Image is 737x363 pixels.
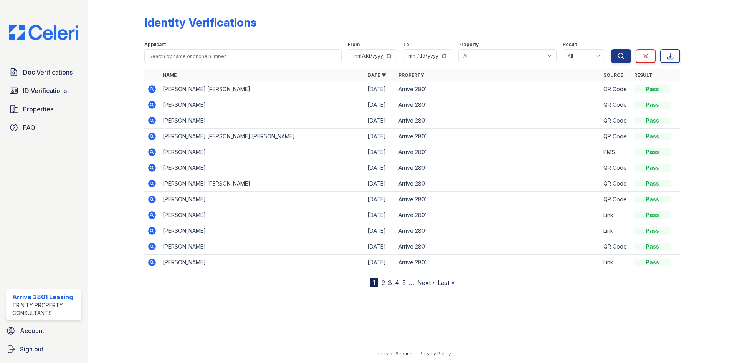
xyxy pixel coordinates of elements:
[365,97,395,113] td: [DATE]
[563,41,577,48] label: Result
[160,192,365,207] td: [PERSON_NAME]
[417,279,435,287] a: Next ›
[395,192,600,207] td: Arrive 2801
[6,101,81,117] a: Properties
[160,81,365,97] td: [PERSON_NAME] [PERSON_NAME]
[144,41,166,48] label: Applicant
[365,192,395,207] td: [DATE]
[144,15,256,29] div: Identity Verifications
[368,72,386,78] a: Date ▼
[160,97,365,113] td: [PERSON_NAME]
[370,278,378,287] div: 1
[634,72,652,78] a: Result
[395,255,600,270] td: Arrive 2801
[600,239,631,255] td: QR Code
[160,129,365,144] td: [PERSON_NAME] [PERSON_NAME] [PERSON_NAME]
[634,259,671,266] div: Pass
[144,49,342,63] input: Search by name or phone number
[365,176,395,192] td: [DATE]
[634,227,671,235] div: Pass
[458,41,479,48] label: Property
[395,279,399,287] a: 4
[382,279,385,287] a: 2
[420,351,451,356] a: Privacy Policy
[6,120,81,135] a: FAQ
[23,104,53,114] span: Properties
[20,326,44,335] span: Account
[365,223,395,239] td: [DATE]
[634,101,671,109] div: Pass
[600,81,631,97] td: QR Code
[395,129,600,144] td: Arrive 2801
[365,113,395,129] td: [DATE]
[600,97,631,113] td: QR Code
[395,223,600,239] td: Arrive 2801
[634,164,671,172] div: Pass
[365,81,395,97] td: [DATE]
[600,129,631,144] td: QR Code
[634,211,671,219] div: Pass
[12,302,78,317] div: Trinity Property Consultants
[634,243,671,250] div: Pass
[395,207,600,223] td: Arrive 2801
[600,207,631,223] td: Link
[634,180,671,187] div: Pass
[23,68,73,77] span: Doc Verifications
[365,129,395,144] td: [DATE]
[160,113,365,129] td: [PERSON_NAME]
[388,279,392,287] a: 3
[634,85,671,93] div: Pass
[365,207,395,223] td: [DATE]
[395,97,600,113] td: Arrive 2801
[395,81,600,97] td: Arrive 2801
[600,176,631,192] td: QR Code
[634,133,671,140] div: Pass
[160,223,365,239] td: [PERSON_NAME]
[600,192,631,207] td: QR Code
[3,25,84,40] img: CE_Logo_Blue-a8612792a0a2168367f1c8372b55b34899dd931a85d93a1a3d3e32e68fde9ad4.png
[160,255,365,270] td: [PERSON_NAME]
[603,72,623,78] a: Source
[365,255,395,270] td: [DATE]
[163,72,177,78] a: Name
[634,117,671,124] div: Pass
[160,239,365,255] td: [PERSON_NAME]
[20,345,43,354] span: Sign out
[12,292,78,302] div: Arrive 2801 Leasing
[160,144,365,160] td: [PERSON_NAME]
[438,279,454,287] a: Last »
[23,123,35,132] span: FAQ
[365,239,395,255] td: [DATE]
[23,86,67,95] span: ID Verifications
[600,223,631,239] td: Link
[395,113,600,129] td: Arrive 2801
[398,72,424,78] a: Property
[600,144,631,160] td: PMS
[415,351,417,356] div: |
[395,176,600,192] td: Arrive 2801
[600,113,631,129] td: QR Code
[160,207,365,223] td: [PERSON_NAME]
[365,160,395,176] td: [DATE]
[600,255,631,270] td: Link
[373,351,413,356] a: Terms of Service
[402,279,406,287] a: 5
[160,160,365,176] td: [PERSON_NAME]
[160,176,365,192] td: [PERSON_NAME] [PERSON_NAME]
[6,65,81,80] a: Doc Verifications
[3,323,84,338] a: Account
[365,144,395,160] td: [DATE]
[403,41,409,48] label: To
[634,148,671,156] div: Pass
[600,160,631,176] td: QR Code
[634,196,671,203] div: Pass
[6,83,81,98] a: ID Verifications
[3,341,84,357] a: Sign out
[348,41,360,48] label: From
[395,144,600,160] td: Arrive 2801
[395,160,600,176] td: Arrive 2801
[409,278,414,287] span: …
[395,239,600,255] td: Arrive 2801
